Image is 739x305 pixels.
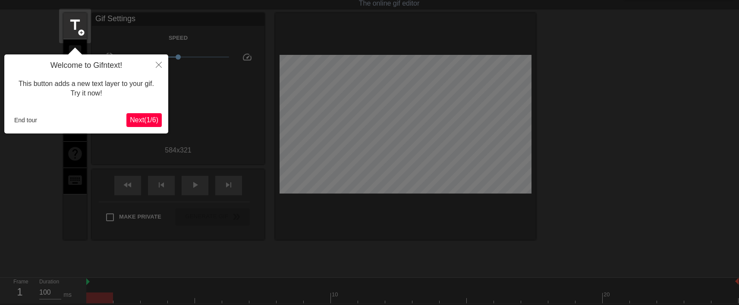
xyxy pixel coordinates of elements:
[126,113,162,127] button: Next
[11,61,162,70] h4: Welcome to Gifntext!
[11,114,41,127] button: End tour
[11,70,162,107] div: This button adds a new text layer to your gif. Try it now!
[149,54,168,74] button: Close
[130,116,158,124] span: Next ( 1 / 6 )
